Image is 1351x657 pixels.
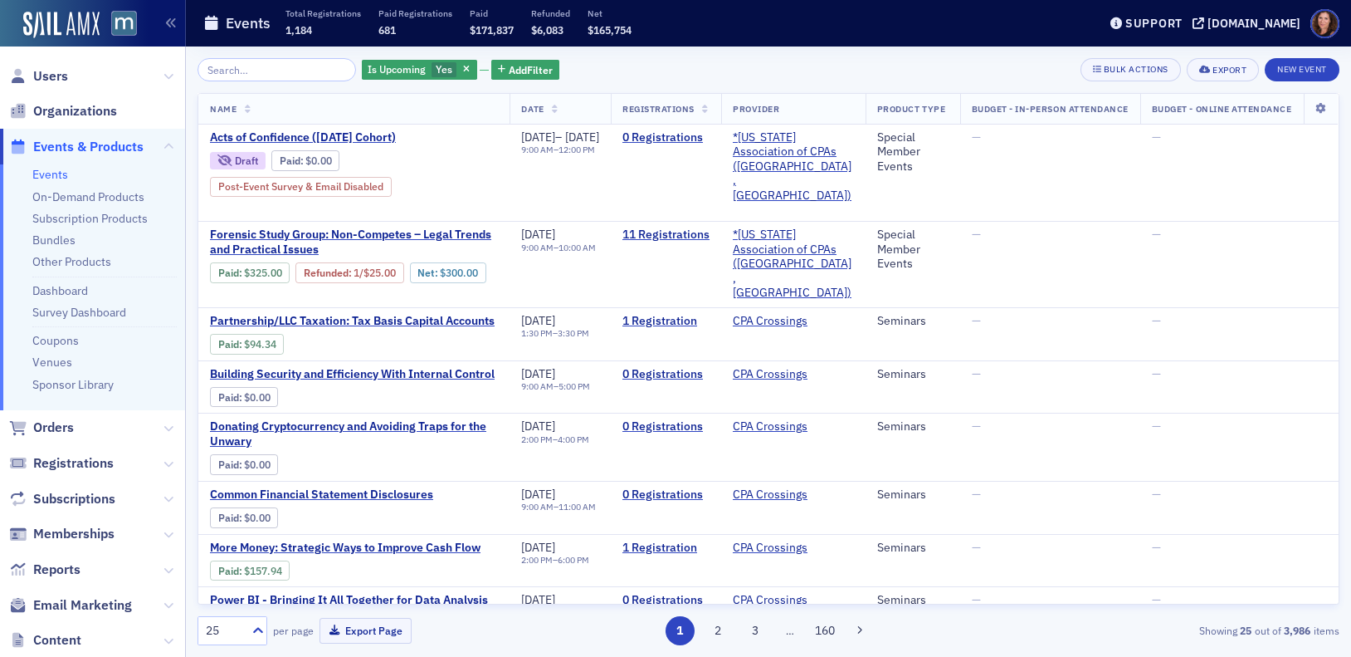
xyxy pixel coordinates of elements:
[244,338,276,351] span: $94.34
[531,7,570,19] p: Refunded
[226,13,271,33] h1: Events
[1152,130,1161,145] span: —
[32,377,114,392] a: Sponsor Library
[521,419,555,434] span: [DATE]
[1310,9,1339,38] span: Profile
[32,333,79,348] a: Coupons
[521,144,554,155] time: 9:00 AM
[521,501,554,512] time: 9:00 AM
[210,130,489,145] span: Acts of Confidence (Oct. 2025 Cohort)
[1152,366,1161,381] span: —
[218,338,244,351] span: :
[32,233,76,248] a: Bundles
[733,593,837,608] span: CPA Crossings
[210,593,489,608] a: Power BI - Bringing It All Together for Data Analysis
[622,488,710,503] a: 0 Registrations
[33,561,80,579] span: Reports
[521,555,589,566] div: –
[1265,61,1339,76] a: New Event
[9,454,114,473] a: Registrations
[244,565,282,577] span: $157.94
[210,367,495,382] a: Building Security and Efficiency With Internal Control
[588,23,632,37] span: $165,754
[33,102,117,120] span: Organizations
[210,262,290,282] div: Paid: 11 - $32500
[9,102,117,120] a: Organizations
[33,525,115,543] span: Memberships
[100,11,137,39] a: View Homepage
[271,150,339,170] div: Paid: 0 - $0
[33,419,74,437] span: Orders
[210,334,284,354] div: Paid: 1 - $9434
[9,67,68,86] a: Users
[285,7,361,19] p: Total Registrations
[9,138,144,156] a: Events & Products
[733,488,807,503] a: CPA Crossings
[210,507,278,527] div: Paid: 0 - $0
[521,242,554,253] time: 9:00 AM
[378,7,452,19] p: Paid Registrations
[741,616,770,645] button: 3
[733,419,807,434] a: CPA Crossings
[218,458,244,471] span: :
[1212,66,1246,75] div: Export
[588,7,632,19] p: Net
[9,525,115,543] a: Memberships
[733,103,779,115] span: Provider
[1295,601,1334,640] iframe: Intercom live chat
[558,242,596,253] time: 10:00 AM
[565,130,599,145] span: [DATE]
[1152,592,1161,607] span: —
[218,267,244,279] span: :
[285,23,312,37] span: 1,184
[521,554,553,566] time: 2:00 PM
[210,228,498,257] span: Forensic Study Group: Non-Competes – Legal Trends and Practical Issues
[972,487,981,502] span: —
[558,501,596,512] time: 11:00 AM
[733,541,807,556] a: CPA Crossings
[32,211,148,226] a: Subscription Products
[972,103,1129,115] span: Budget - In-Person Attendance
[521,327,553,339] time: 1:30 PM
[972,592,981,607] span: —
[410,262,486,282] div: Net: $30000
[111,11,137,37] img: SailAMX
[877,367,949,382] div: Seminars
[33,138,144,156] span: Events & Products
[218,512,239,524] a: Paid
[733,488,837,503] span: CPA Crossings
[521,227,555,242] span: [DATE]
[9,419,74,437] a: Orders
[368,62,426,76] span: Is Upcoming
[778,623,802,638] span: …
[23,12,100,38] a: SailAMX
[218,391,239,404] a: Paid
[198,58,356,81] input: Search…
[9,561,80,579] a: Reports
[305,154,332,167] span: $0.00
[622,228,710,243] a: 11 Registrations
[33,67,68,86] span: Users
[363,267,396,279] span: $25.00
[733,541,837,556] span: CPA Crossings
[218,565,239,577] a: Paid
[440,267,478,279] span: $300.00
[210,488,489,503] a: Common Financial Statement Disclosures
[811,616,840,645] button: 160
[1152,540,1161,555] span: —
[33,490,115,508] span: Subscriptions
[362,60,477,81] div: Yes
[1152,103,1292,115] span: Budget - Online Attendance
[558,380,590,392] time: 5:00 PM
[244,458,271,471] span: $0.00
[521,243,596,253] div: –
[210,130,498,145] a: Acts of Confidence ([DATE] Cohort)
[32,189,144,204] a: On-Demand Products
[436,62,452,76] span: Yes
[9,490,115,508] a: Subscriptions
[218,565,244,577] span: :
[210,454,278,474] div: Paid: 0 - $0
[521,434,589,445] div: –
[32,167,68,182] a: Events
[210,419,498,449] a: Donating Cryptocurrency and Avoiding Traps for the Unwary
